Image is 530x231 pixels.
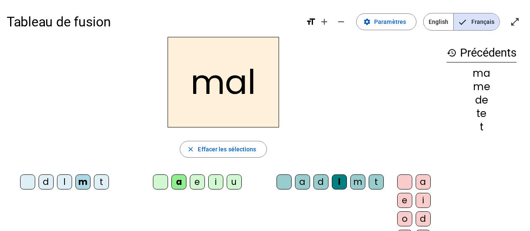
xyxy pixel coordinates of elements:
[447,95,517,105] div: de
[510,17,520,27] mat-icon: open_in_full
[57,174,72,189] div: l
[190,174,205,189] div: e
[319,17,329,27] mat-icon: add
[369,174,384,189] div: t
[363,18,371,26] mat-icon: settings
[416,211,431,226] div: d
[424,13,453,30] span: English
[336,17,346,27] mat-icon: remove
[198,144,256,154] span: Effacer les sélections
[208,174,223,189] div: i
[171,174,186,189] div: a
[75,174,90,189] div: m
[447,82,517,92] div: me
[94,174,109,189] div: t
[227,174,242,189] div: u
[447,44,517,62] h3: Précédents
[333,13,349,30] button: Diminuer la taille de la police
[397,193,412,208] div: e
[350,174,365,189] div: m
[423,13,500,31] mat-button-toggle-group: Language selection
[168,37,279,127] h2: mal
[332,174,347,189] div: l
[416,193,431,208] div: i
[507,13,523,30] button: Entrer en plein écran
[295,174,310,189] div: a
[416,174,431,189] div: a
[7,8,299,35] h1: Tableau de fusion
[397,211,412,226] div: o
[374,17,406,27] span: Paramètres
[447,48,457,58] mat-icon: history
[180,141,266,158] button: Effacer les sélections
[39,174,54,189] div: d
[316,13,333,30] button: Augmenter la taille de la police
[313,174,328,189] div: d
[447,122,517,132] div: t
[356,13,416,30] button: Paramètres
[454,13,499,30] span: Français
[447,109,517,119] div: te
[187,145,194,153] mat-icon: close
[447,68,517,78] div: ma
[306,17,316,27] mat-icon: format_size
